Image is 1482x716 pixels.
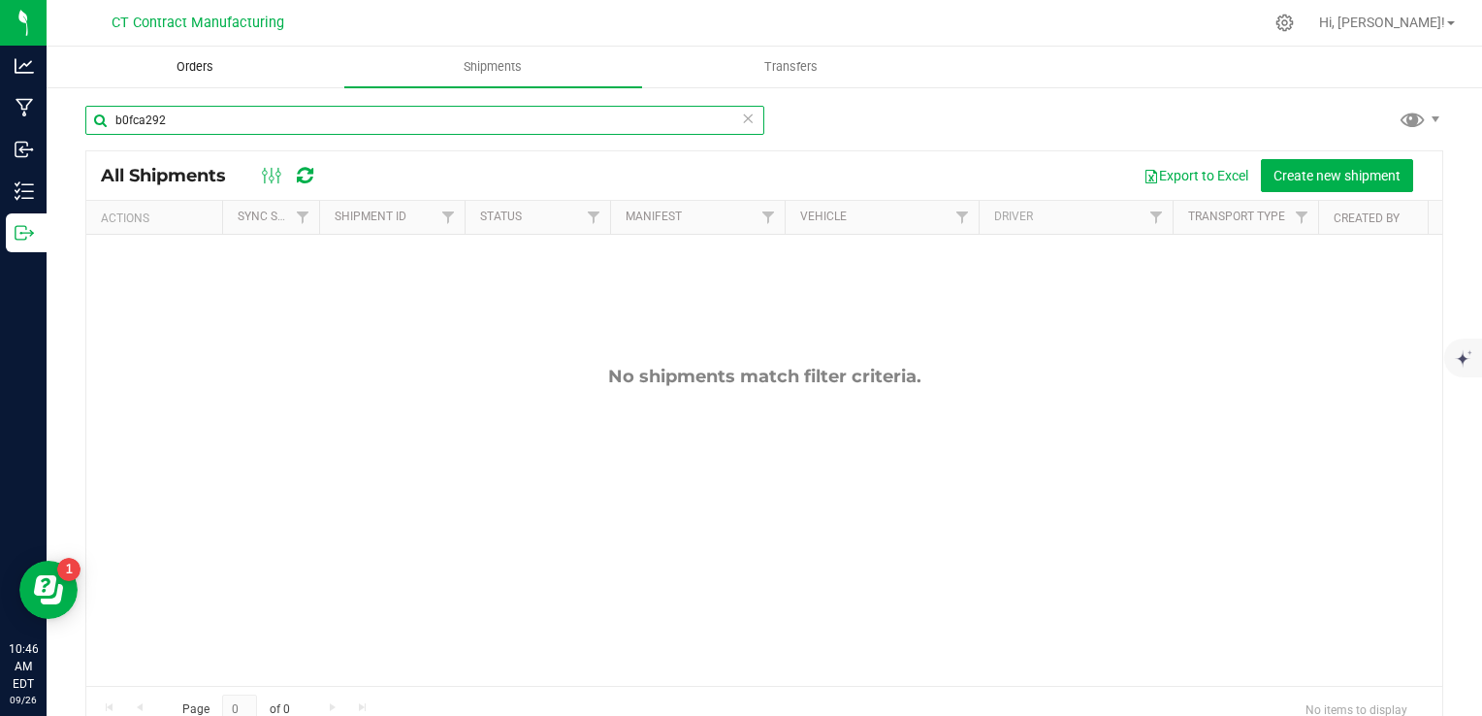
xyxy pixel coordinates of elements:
[101,165,245,186] span: All Shipments
[287,201,319,234] a: Filter
[86,366,1442,387] div: No shipments match filter criteria.
[335,210,406,223] a: Shipment ID
[1286,201,1318,234] a: Filter
[480,210,522,223] a: Status
[947,201,979,234] a: Filter
[753,201,785,234] a: Filter
[15,98,34,117] inline-svg: Manufacturing
[1131,159,1261,192] button: Export to Excel
[238,210,312,223] a: Sync Status
[150,58,240,76] span: Orders
[47,47,344,87] a: Orders
[15,140,34,159] inline-svg: Inbound
[437,58,548,76] span: Shipments
[112,15,284,31] span: CT Contract Manufacturing
[979,201,1173,235] th: Driver
[741,106,755,131] span: Clear
[15,56,34,76] inline-svg: Analytics
[85,106,764,135] input: Search Shipment ID, Vehicle, Driver, Destination, Manifest...
[1334,212,1400,225] a: Created By
[9,640,38,693] p: 10:46 AM EDT
[101,212,214,225] div: Actions
[1273,14,1297,32] div: Manage settings
[1261,159,1413,192] button: Create new shipment
[1273,168,1401,183] span: Create new shipment
[1141,201,1173,234] a: Filter
[578,201,610,234] a: Filter
[344,47,642,87] a: Shipments
[1319,15,1445,30] span: Hi, [PERSON_NAME]!
[642,47,940,87] a: Transfers
[433,201,465,234] a: Filter
[1188,210,1285,223] a: Transport Type
[626,210,682,223] a: Manifest
[15,223,34,243] inline-svg: Outbound
[9,693,38,707] p: 09/26
[15,181,34,201] inline-svg: Inventory
[800,210,847,223] a: Vehicle
[57,558,81,581] iframe: Resource center unread badge
[738,58,844,76] span: Transfers
[19,561,78,619] iframe: Resource center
